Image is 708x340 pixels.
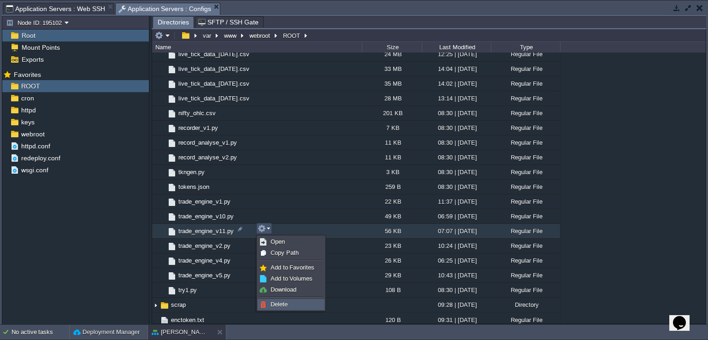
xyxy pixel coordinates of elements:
[73,328,140,337] button: Deployment Manager
[159,316,170,326] img: AMDAwAAAACH5BAEAAAAALAAAAAABAAEAAAICRAEAOw==
[492,42,560,53] div: Type
[19,118,36,126] span: keys
[159,91,167,106] img: AMDAwAAAACH5BAEAAAAALAAAAAABAAEAAAICRAEAOw==
[12,70,42,79] span: Favorites
[423,42,491,53] div: Last Modified
[422,253,491,268] div: 06:25 | [DATE]
[491,121,560,135] div: Regular File
[170,301,187,309] span: scrap
[167,256,177,266] img: AMDAwAAAACH5BAEAAAAALAAAAAABAAEAAAICRAEAOw==
[669,303,699,331] iframe: chat widget
[258,274,324,284] a: Add to Volumes
[177,242,232,250] a: trade_engine_v2.py
[167,212,177,222] img: AMDAwAAAACH5BAEAAAAALAAAAAABAAEAAAICRAEAOw==
[177,168,206,176] a: tkngen.py
[167,50,177,60] img: AMDAwAAAACH5BAEAAAAALAAAAAABAAEAAAICRAEAOw==
[422,313,491,327] div: 09:31 | [DATE]
[177,212,235,220] span: trade_engine_v10.py
[167,123,177,134] img: AMDAwAAAACH5BAEAAAAALAAAAAABAAEAAAICRAEAOw==
[362,209,422,223] div: 49 KB
[422,62,491,76] div: 14:04 | [DATE]
[362,165,422,179] div: 3 KB
[491,165,560,179] div: Regular File
[271,264,314,271] span: Add to Favorites
[177,65,251,73] a: live_tick_data_[DATE].csv
[158,17,189,28] span: Directories
[491,209,560,223] div: Regular File
[167,153,177,163] img: AMDAwAAAACH5BAEAAAAALAAAAAABAAEAAAICRAEAOw==
[12,71,42,78] a: Favorites
[491,253,560,268] div: Regular File
[271,249,299,256] span: Copy Path
[422,165,491,179] div: 08:30 | [DATE]
[491,298,560,312] div: Directory
[6,18,65,27] button: Node ID: 195102
[422,283,491,297] div: 08:30 | [DATE]
[177,198,232,205] span: trade_engine_v1.py
[167,64,177,75] img: AMDAwAAAACH5BAEAAAAALAAAAAABAAEAAAICRAEAOw==
[167,109,177,119] img: AMDAwAAAACH5BAEAAAAALAAAAAABAAEAAAICRAEAOw==
[491,313,560,327] div: Regular File
[362,106,422,120] div: 201 KB
[177,109,217,117] span: nifty_ohlc.csv
[159,106,167,120] img: AMDAwAAAACH5BAEAAAAALAAAAAABAAEAAAICRAEAOw==
[491,194,560,209] div: Regular File
[20,31,37,40] a: Root
[118,3,212,15] span: Application Servers : Configs
[271,301,288,308] span: Delete
[177,80,251,88] span: live_tick_data_[DATE].csv
[20,43,61,52] span: Mount Points
[248,31,272,40] button: webroot
[19,154,62,162] a: redeploy.conf
[19,94,35,102] a: cron
[362,135,422,150] div: 11 KB
[198,17,259,28] span: SFTP / SSH Gate
[491,239,560,253] div: Regular File
[167,227,177,237] img: AMDAwAAAACH5BAEAAAAALAAAAAABAAEAAAICRAEAOw==
[177,153,238,161] a: record_analyse_v2.py
[167,197,177,207] img: AMDAwAAAACH5BAEAAAAALAAAAAABAAEAAAICRAEAOw==
[422,121,491,135] div: 08:30 | [DATE]
[177,286,198,294] a: try1.py
[271,286,296,293] span: Download
[362,62,422,76] div: 33 MB
[362,194,422,209] div: 22 KB
[159,239,167,253] img: AMDAwAAAACH5BAEAAAAALAAAAAABAAEAAAICRAEAOw==
[422,268,491,282] div: 10:43 | [DATE]
[271,275,313,282] span: Add to Volumes
[19,142,52,150] a: httpd.conf
[491,224,560,238] div: Regular File
[491,47,560,61] div: Regular File
[422,47,491,61] div: 12:25 | [DATE]
[177,227,235,235] a: trade_engine_v11.py
[12,325,69,340] div: No active tasks
[159,121,167,135] img: AMDAwAAAACH5BAEAAAAALAAAAAABAAEAAAICRAEAOw==
[177,257,232,264] a: trade_engine_v4.py
[362,239,422,253] div: 23 KB
[167,182,177,193] img: AMDAwAAAACH5BAEAAAAALAAAAAABAAEAAAICRAEAOw==
[170,316,206,324] span: enctoken.txt
[159,76,167,91] img: AMDAwAAAACH5BAEAAAAALAAAAAABAAEAAAICRAEAOw==
[362,268,422,282] div: 29 KB
[19,166,50,174] a: wsgi.conf
[167,138,177,148] img: AMDAwAAAACH5BAEAAAAALAAAAAABAAEAAAICRAEAOw==
[491,76,560,91] div: Regular File
[362,283,422,297] div: 108 B
[282,31,302,40] button: ROOT
[153,42,362,53] div: Name
[177,50,251,58] a: live_tick_data_[DATE].csv
[159,62,167,76] img: AMDAwAAAACH5BAEAAAAALAAAAAABAAEAAAICRAEAOw==
[159,268,167,282] img: AMDAwAAAACH5BAEAAAAALAAAAAABAAEAAAICRAEAOw==
[159,253,167,268] img: AMDAwAAAACH5BAEAAAAALAAAAAABAAEAAAICRAEAOw==
[177,139,238,147] a: record_analyse_v1.py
